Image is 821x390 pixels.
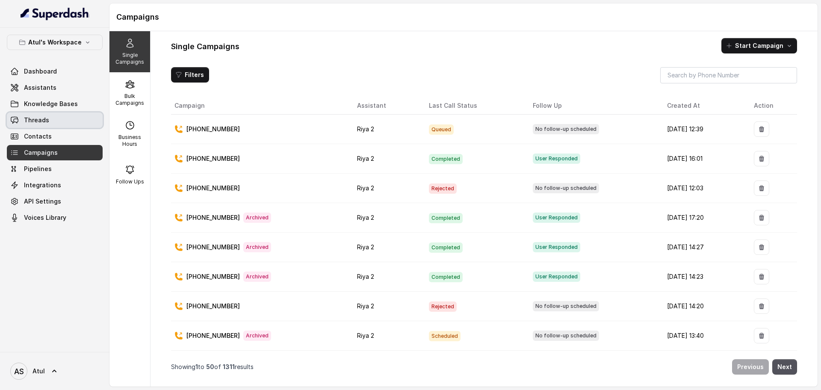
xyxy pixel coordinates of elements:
span: Assistants [24,83,56,92]
span: Pipelines [24,165,52,173]
a: Dashboard [7,64,103,79]
p: [PHONE_NUMBER] [186,272,240,281]
a: Contacts [7,129,103,144]
a: Pipelines [7,161,103,177]
td: [DATE] 12:03 [660,174,747,203]
nav: Pagination [171,354,797,380]
span: Contacts [24,132,52,141]
th: Campaign [171,97,350,115]
button: Next [772,359,797,375]
button: Filters [171,67,209,83]
text: AS [14,367,24,376]
span: Atul [32,367,45,375]
p: Business Hours [113,134,147,148]
a: Integrations [7,177,103,193]
span: Completed [429,154,463,164]
span: Riya 2 [357,155,374,162]
span: No follow-up scheduled [533,124,599,134]
p: [PHONE_NUMBER] [186,125,240,133]
span: API Settings [24,197,61,206]
th: Action [747,97,797,115]
span: User Responded [533,154,580,164]
a: Voices Library [7,210,103,225]
p: [PHONE_NUMBER] [186,213,240,222]
span: Completed [429,213,463,223]
a: Threads [7,112,103,128]
input: Search by Phone Number [660,67,797,83]
p: [PHONE_NUMBER] [186,154,240,163]
span: Knowledge Bases [24,100,78,108]
p: Bulk Campaigns [113,93,147,106]
span: No follow-up scheduled [533,331,599,341]
span: Rejected [429,183,457,194]
p: Follow Ups [116,178,144,185]
span: Threads [24,116,49,124]
span: Voices Library [24,213,66,222]
p: [PHONE_NUMBER] [186,184,240,192]
span: Riya 2 [357,243,374,251]
a: Knowledge Bases [7,96,103,112]
span: Completed [429,242,463,253]
span: User Responded [533,242,580,252]
span: Riya 2 [357,184,374,192]
th: Created At [660,97,747,115]
button: Previous [732,359,769,375]
span: Campaigns [24,148,58,157]
h1: Campaigns [116,10,811,24]
span: No follow-up scheduled [533,301,599,311]
span: Archived [243,272,271,282]
a: Campaigns [7,145,103,160]
span: Scheduled [429,331,461,341]
h1: Single Campaigns [171,40,239,53]
button: Atul's Workspace [7,35,103,50]
span: 1311 [223,363,235,370]
span: Dashboard [24,67,57,76]
span: Riya 2 [357,302,374,310]
td: [DATE] 14:20 [660,292,747,321]
th: Assistant [350,97,422,115]
a: Atul [7,359,103,383]
span: Riya 2 [357,273,374,280]
td: [DATE] 17:20 [660,203,747,233]
p: [PHONE_NUMBER] [186,331,240,340]
span: User Responded [533,213,580,223]
a: API Settings [7,194,103,209]
p: Atul's Workspace [28,37,82,47]
img: light.svg [21,7,89,21]
td: [DATE] 13:40 [660,321,747,351]
p: Single Campaigns [113,52,147,65]
span: Queued [429,124,454,135]
td: [DATE] 14:27 [660,233,747,262]
span: Rejected [429,301,457,312]
span: User Responded [533,272,580,282]
span: 1 [195,363,198,370]
td: [DATE] 13:38 [660,351,747,380]
span: No follow-up scheduled [533,183,599,193]
span: Archived [243,242,271,252]
span: Riya 2 [357,332,374,339]
span: Completed [429,272,463,282]
td: [DATE] 12:39 [660,115,747,144]
p: Showing to of results [171,363,254,371]
button: Start Campaign [721,38,797,53]
p: [PHONE_NUMBER] [186,243,240,251]
td: [DATE] 14:23 [660,262,747,292]
span: Integrations [24,181,61,189]
p: [PHONE_NUMBER] [186,302,240,310]
td: [DATE] 16:01 [660,144,747,174]
span: Riya 2 [357,125,374,133]
th: Last Call Status [422,97,526,115]
span: Riya 2 [357,214,374,221]
span: Archived [243,213,271,223]
th: Follow Up [526,97,660,115]
a: Assistants [7,80,103,95]
span: Archived [243,331,271,341]
span: 50 [206,363,214,370]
